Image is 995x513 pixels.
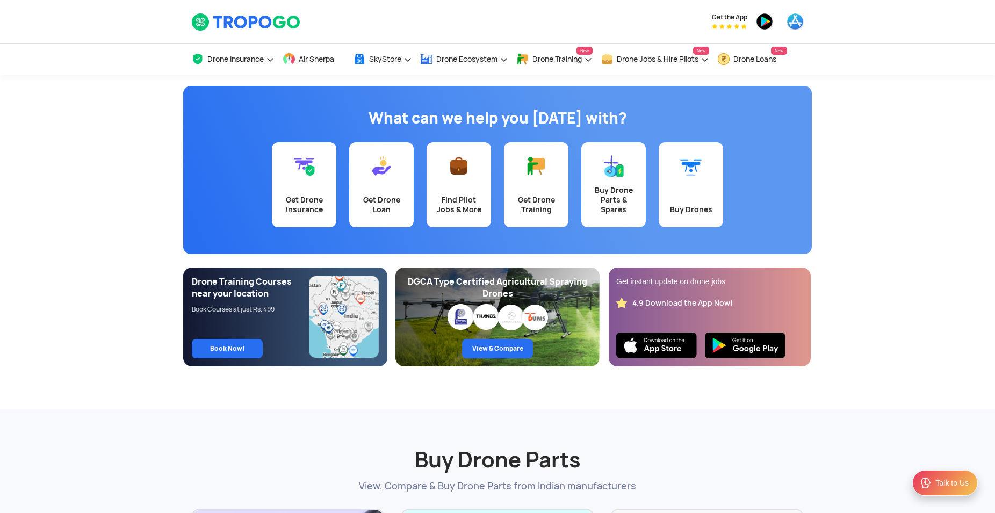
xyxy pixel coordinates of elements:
a: View & Compare [462,339,533,358]
span: Air Sherpa [299,55,334,63]
div: Buy Drone Parts & Spares [588,185,639,214]
p: View, Compare & Buy Drone Parts from Indian manufacturers [191,479,804,493]
a: Get Drone Loan [349,142,414,227]
div: Buy Drones [665,205,717,214]
img: playstore [756,13,773,30]
a: Book Now! [192,339,263,358]
span: Drone Loans [733,55,776,63]
span: SkyStore [369,55,401,63]
span: Drone Insurance [207,55,264,63]
span: Drone Jobs & Hire Pilots [617,55,698,63]
div: 4.9 Download the App Now! [632,298,733,308]
a: Drone Jobs & Hire PilotsNew [601,44,709,75]
img: Ios [616,333,697,358]
a: SkyStore [353,44,412,75]
a: Buy Drone Parts & Spares [581,142,646,227]
div: DGCA Type Certified Agricultural Spraying Drones [404,276,591,300]
div: Get instant update on drone jobs [616,276,803,287]
h1: What can we help you [DATE] with? [191,107,804,129]
img: Get Drone Loan [371,155,392,177]
div: Talk to Us [936,478,969,488]
a: Get Drone Insurance [272,142,336,227]
img: ic_Support.svg [919,476,932,489]
img: Get Drone Insurance [293,155,315,177]
img: appstore [787,13,804,30]
a: Drone TrainingNew [516,44,593,75]
a: Drone LoansNew [717,44,787,75]
h2: Buy Drone Parts [191,420,804,474]
img: Find Pilot Jobs & More [448,155,470,177]
span: Drone Training [532,55,582,63]
img: App Raking [712,24,747,29]
img: Buy Drones [680,155,702,177]
a: Drone Ecosystem [420,44,508,75]
div: Get Drone Training [510,195,562,214]
span: Drone Ecosystem [436,55,497,63]
div: Drone Training Courses near your location [192,276,309,300]
a: Drone Insurance [191,44,275,75]
span: New [771,47,787,55]
img: Playstore [705,333,785,358]
span: New [693,47,709,55]
img: TropoGo Logo [191,13,301,31]
img: star_rating [616,298,627,308]
a: Air Sherpa [283,44,345,75]
div: Find Pilot Jobs & More [433,195,485,214]
div: Get Drone Loan [356,195,407,214]
a: Buy Drones [659,142,723,227]
div: Get Drone Insurance [278,195,330,214]
a: Get Drone Training [504,142,568,227]
span: New [576,47,593,55]
a: Find Pilot Jobs & More [427,142,491,227]
img: Buy Drone Parts & Spares [603,155,624,177]
span: Get the App [712,13,747,21]
div: Book Courses at just Rs. 499 [192,305,309,314]
img: Get Drone Training [525,155,547,177]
